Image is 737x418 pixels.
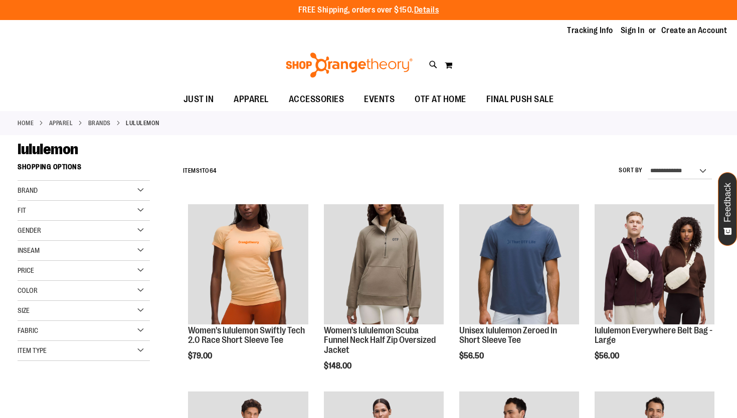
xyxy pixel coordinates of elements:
a: Women's lululemon Swiftly Tech 2.0 Race Short Sleeve Tee [188,204,308,325]
span: ACCESSORIES [289,88,344,111]
div: product [183,199,313,386]
a: lululemon Everywhere Belt Bag - Large [595,204,714,325]
h2: Items to [183,163,217,179]
span: JUST IN [183,88,214,111]
a: OTF AT HOME [405,88,476,111]
a: BRANDS [88,119,111,128]
span: FINAL PUSH SALE [486,88,554,111]
a: Home [18,119,34,128]
span: Gender [18,226,41,234]
button: Feedback - Show survey [718,172,737,246]
span: Size [18,306,30,314]
img: lululemon Everywhere Belt Bag - Large [595,204,714,324]
span: Fit [18,206,26,214]
img: Unisex lululemon Zeroed In Short Sleeve Tee [459,204,579,324]
span: Feedback [723,183,732,222]
span: $148.00 [324,361,353,370]
span: 1 [200,167,202,174]
a: Sign In [621,25,645,36]
span: $56.50 [459,351,485,360]
span: APPAREL [234,88,269,111]
span: Brand [18,186,38,194]
span: Item Type [18,346,47,354]
span: Price [18,266,34,274]
span: EVENTS [364,88,395,111]
a: APPAREL [49,119,73,128]
span: OTF AT HOME [415,88,466,111]
span: Inseam [18,246,40,254]
label: Sort By [619,166,643,175]
div: product [454,199,584,386]
a: Create an Account [661,25,727,36]
span: $56.00 [595,351,621,360]
img: Women's lululemon Swiftly Tech 2.0 Race Short Sleeve Tee [188,204,308,324]
span: 64 [210,167,217,174]
a: Women's lululemon Swiftly Tech 2.0 Race Short Sleeve Tee [188,325,305,345]
a: FINAL PUSH SALE [476,88,564,111]
a: APPAREL [224,88,279,111]
a: Tracking Info [567,25,613,36]
a: JUST IN [173,88,224,111]
img: Women's lululemon Scuba Funnel Neck Half Zip Oversized Jacket [324,204,444,324]
strong: Shopping Options [18,158,150,181]
a: ACCESSORIES [279,88,354,111]
a: lululemon Everywhere Belt Bag - Large [595,325,712,345]
a: EVENTS [354,88,405,111]
span: lululemon [18,141,78,158]
span: $79.00 [188,351,214,360]
div: product [319,199,449,396]
span: Color [18,286,38,294]
a: Unisex lululemon Zeroed In Short Sleeve Tee [459,325,557,345]
div: product [590,199,719,386]
a: Details [414,6,439,15]
img: Shop Orangetheory [284,53,414,78]
p: FREE Shipping, orders over $150. [298,5,439,16]
a: Women's lululemon Scuba Funnel Neck Half Zip Oversized Jacket [324,325,436,355]
span: Fabric [18,326,38,334]
a: Unisex lululemon Zeroed In Short Sleeve Tee [459,204,579,325]
a: Women's lululemon Scuba Funnel Neck Half Zip Oversized Jacket [324,204,444,325]
strong: lululemon [126,119,159,128]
